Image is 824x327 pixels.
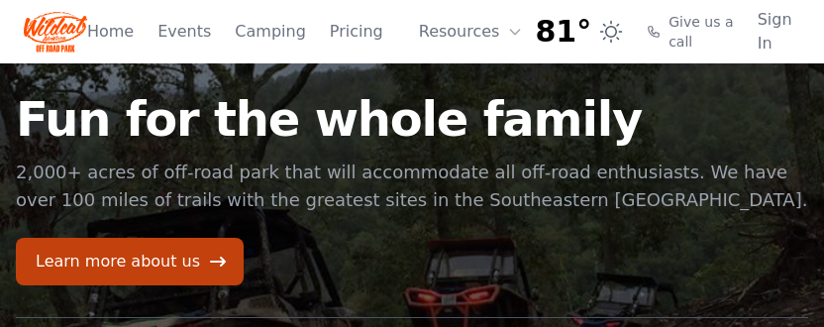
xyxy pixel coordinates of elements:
a: Sign In [758,8,800,55]
a: Camping [235,20,305,44]
a: Learn more about us [16,238,244,285]
span: Give us a call [669,12,734,52]
a: Events [157,20,211,44]
h1: Fun for the whole family [16,95,808,143]
a: Give us a call [647,12,733,52]
a: Home [87,20,134,44]
span: 81° [535,14,591,50]
a: Pricing [330,20,383,44]
p: 2,000+ acres of off-road park that will accommodate all off-road enthusiasts. We have over 100 mi... [16,159,808,214]
img: Wildcat Logo [24,8,87,55]
button: Resources [407,12,536,52]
